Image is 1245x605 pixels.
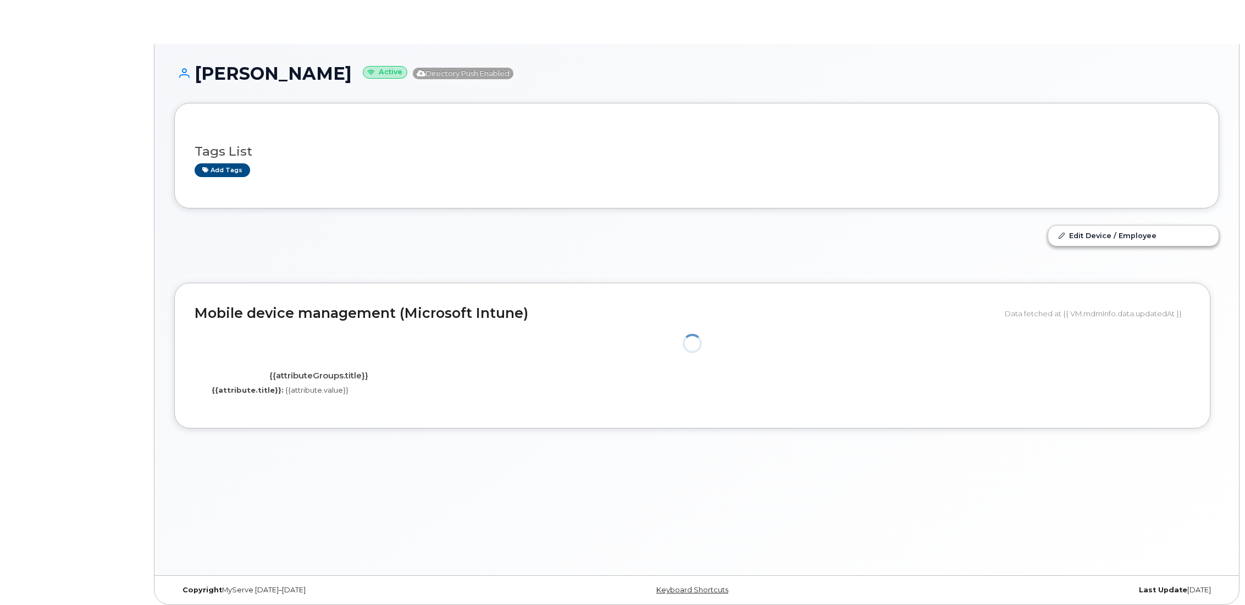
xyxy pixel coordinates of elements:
div: [DATE] [871,586,1219,595]
strong: Last Update [1139,586,1187,594]
a: Edit Device / Employee [1048,226,1219,245]
div: MyServe [DATE]–[DATE] [174,586,523,595]
span: Directory Push Enabled [413,68,513,79]
label: {{attribute.title}}: [212,385,284,395]
h1: [PERSON_NAME] [174,64,1219,83]
h4: {{attributeGroups.title}} [203,371,435,381]
small: Active [363,66,407,79]
h3: Tags List [195,145,1199,158]
span: {{attribute.value}} [285,386,348,394]
div: Data fetched at {{ VM.mdmInfo.data.updatedAt }} [1005,303,1190,324]
a: Add tags [195,163,250,177]
h2: Mobile device management (Microsoft Intune) [195,306,997,321]
a: Keyboard Shortcuts [656,586,728,594]
strong: Copyright [182,586,222,594]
